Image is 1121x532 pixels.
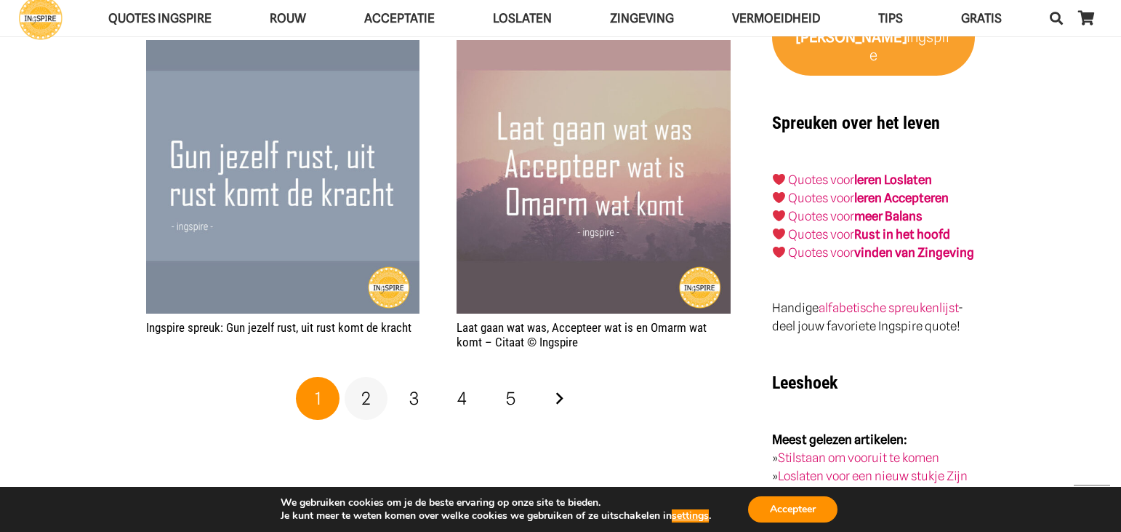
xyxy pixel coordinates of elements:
img: Laat gaan wat was, accepteer wat is en omarm wat komt - citaat ingspire.nl [457,40,730,314]
a: Pagina 3 [393,377,436,421]
span: ROUW [270,11,306,25]
a: Quotes voor [788,172,854,187]
p: Handige - deel jouw favoriete Ingspire quote! [772,299,975,336]
img: Gun jezelf rust, uit rust komt de kracht © citaat Ingspire.nl [146,40,419,314]
span: 4 [457,388,467,409]
span: VERMOEIDHEID [732,11,820,25]
strong: van [PERSON_NAME] [796,10,911,46]
span: QUOTES INGSPIRE [108,11,212,25]
button: Accepteer [748,496,837,523]
a: Loslaten voor een nieuw stukje Zijn [778,469,968,483]
img: ❤ [773,228,785,240]
p: Je kunt meer te weten komen over welke cookies we gebruiken of ze uitschakelen in . [281,509,711,523]
span: Acceptatie [364,11,435,25]
img: ❤ [773,210,785,222]
span: 1 [315,388,321,409]
span: 2 [361,388,371,409]
span: Zingeving [610,11,674,25]
span: 5 [506,388,515,409]
strong: Rust in het hoofd [854,227,950,242]
a: leren Loslaten [854,172,932,187]
p: » » » [772,431,975,504]
span: Loslaten [493,11,552,25]
strong: meer Balans [854,209,923,223]
strong: Spreuken over het leven [772,113,940,133]
a: leren Accepteren [854,191,949,205]
img: ❤ [773,173,785,186]
span: Pagina 1 [296,377,339,421]
a: Ingspire spreuk: Gun jezelf rust, uit rust komt de kracht [146,41,419,56]
a: Ingspire spreuk: Gun jezelf rust, uit rust komt de kracht [146,320,411,335]
a: Quotes voormeer Balans [788,209,923,223]
strong: Meest gelezen artikelen: [772,432,907,447]
img: ❤ [773,191,785,204]
a: Pagina 4 [441,377,484,421]
img: ❤ [773,246,785,258]
a: Pagina 5 [489,377,533,421]
strong: vinden van Zingeving [854,245,974,260]
a: Quotes voor [788,191,854,205]
a: Stilstaan om vooruit te komen [778,450,939,465]
span: GRATIS [961,11,1002,25]
p: We gebruiken cookies om je de beste ervaring op onze site te bieden. [281,496,711,509]
button: settings [672,509,709,523]
a: Pagina 2 [345,377,388,421]
span: TIPS [878,11,903,25]
a: alfabetische spreukenlijst [819,301,958,315]
a: Quotes voorvinden van Zingeving [788,245,974,260]
a: Laat gaan wat was, Accepteer wat is en Omarm wat komt – Citaat © Ingspire [457,41,730,56]
a: Terug naar top [1074,485,1110,521]
span: 3 [409,388,419,409]
a: Quotes voorRust in het hoofd [788,227,950,242]
a: Laat gaan wat was, Accepteer wat is en Omarm wat komt – Citaat © Ingspire [457,320,707,349]
strong: Leeshoek [772,373,837,393]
